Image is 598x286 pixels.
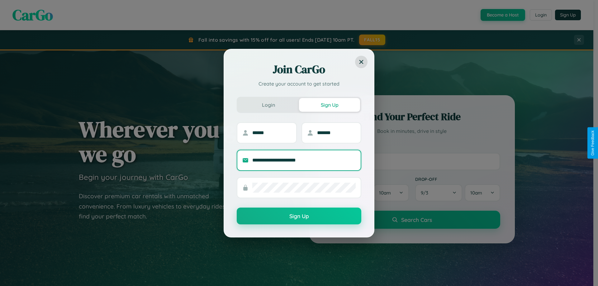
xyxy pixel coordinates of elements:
h2: Join CarGo [237,62,361,77]
button: Login [238,98,299,112]
button: Sign Up [299,98,360,112]
p: Create your account to get started [237,80,361,87]
div: Give Feedback [591,130,595,156]
button: Sign Up [237,208,361,224]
